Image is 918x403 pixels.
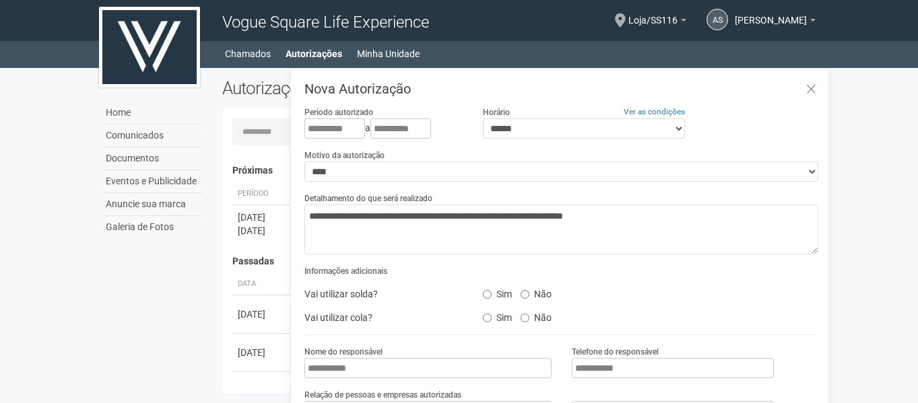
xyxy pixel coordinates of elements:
h2: Autorizações [222,78,511,98]
label: Detalhamento do que será realizado [304,192,432,205]
span: andre silva de castro [735,2,807,26]
a: Autorizações [286,44,342,63]
input: Não [521,314,529,322]
a: Documentos [102,147,202,170]
label: Nome do responsável [304,346,383,358]
label: Período autorizado [304,106,373,118]
label: Sim [483,307,512,324]
div: [DATE] [238,307,288,321]
a: [PERSON_NAME] [735,17,816,28]
div: [DATE] [238,346,288,359]
a: Loja/SS116 [628,17,686,28]
div: a [304,118,462,139]
a: Galeria de Fotos [102,216,202,238]
img: logo.jpg [99,7,200,87]
a: Minha Unidade [357,44,420,63]
label: Sim [483,284,512,300]
input: Sim [483,290,492,299]
span: Vogue Square Life Experience [222,13,429,32]
a: Eventos e Publicidade [102,170,202,193]
label: Horário [483,106,510,118]
h3: Nova Autorização [304,82,818,96]
div: [DATE] [238,211,288,224]
a: Chamados [225,44,271,63]
th: Período [232,183,293,205]
input: Não [521,290,529,299]
label: Informações adicionais [304,265,387,277]
h4: Próximas [232,166,810,176]
h4: Passadas [232,256,810,266]
a: Anuncie sua marca [102,193,202,216]
a: Home [102,102,202,124]
label: Motivo da autorização [304,149,385,161]
label: Telefone do responsável [572,346,659,358]
a: Ver as condições [624,107,685,116]
a: as [707,9,728,30]
label: Não [521,284,552,300]
label: Não [521,307,552,324]
a: Comunicados [102,124,202,147]
div: Vai utilizar solda? [294,284,472,304]
label: Relação de pessoas e empresas autorizadas [304,389,461,401]
th: Data [232,273,293,295]
div: [DATE] [238,224,288,237]
div: Vai utilizar cola? [294,307,472,328]
input: Sim [483,314,492,322]
span: Loja/SS116 [628,2,678,26]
